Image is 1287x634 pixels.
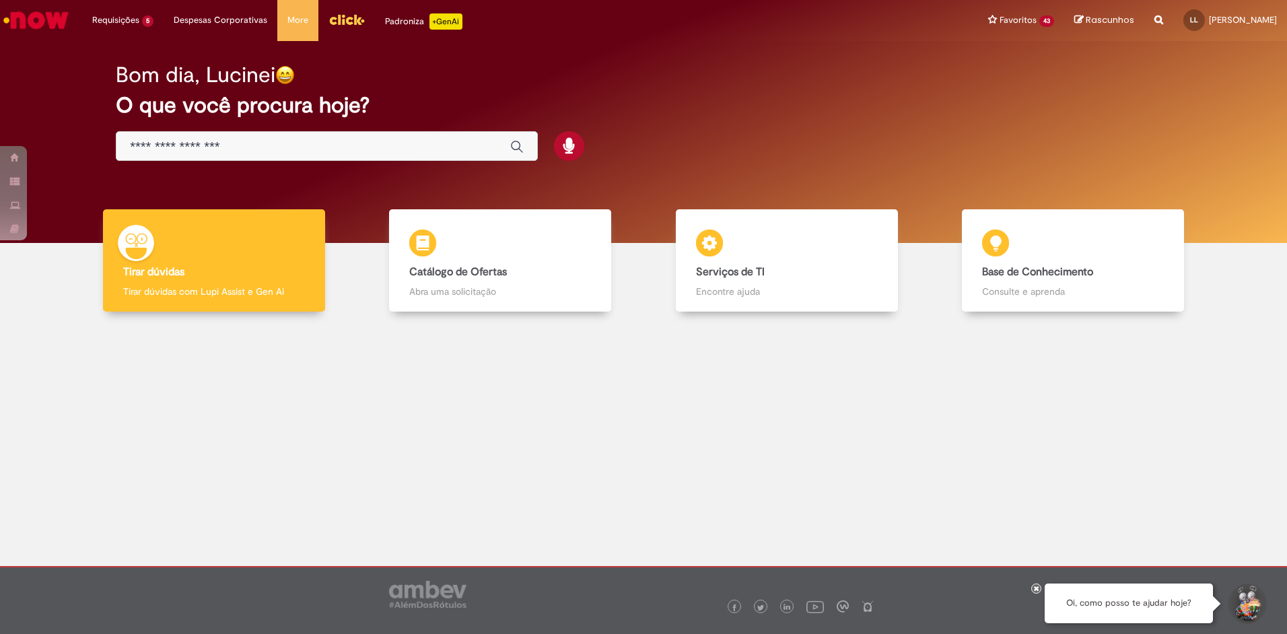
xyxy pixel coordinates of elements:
b: Catálogo de Ofertas [409,265,507,279]
span: Favoritos [1000,13,1037,27]
a: Base de Conhecimento Consulte e aprenda [930,209,1217,312]
img: ServiceNow [1,7,71,34]
b: Tirar dúvidas [123,265,184,279]
img: click_logo_yellow_360x200.png [328,9,365,30]
a: Rascunhos [1074,14,1134,27]
img: happy-face.png [275,65,295,85]
div: Padroniza [385,13,462,30]
span: More [287,13,308,27]
b: Base de Conhecimento [982,265,1093,279]
a: Catálogo de Ofertas Abra uma solicitação [357,209,644,312]
span: Rascunhos [1086,13,1134,26]
p: +GenAi [429,13,462,30]
p: Encontre ajuda [696,285,878,298]
span: Despesas Corporativas [174,13,267,27]
img: logo_footer_facebook.png [731,604,738,611]
span: [PERSON_NAME] [1209,14,1277,26]
p: Abra uma solicitação [409,285,591,298]
div: Oi, como posso te ajudar hoje? [1045,584,1213,623]
p: Consulte e aprenda [982,285,1164,298]
img: logo_footer_twitter.png [757,604,764,611]
img: logo_footer_linkedin.png [784,604,790,612]
img: logo_footer_youtube.png [806,598,824,615]
h2: O que você procura hoje? [116,94,1171,117]
span: LL [1190,15,1198,24]
span: 43 [1039,15,1054,27]
a: Serviços de TI Encontre ajuda [643,209,930,312]
a: Tirar dúvidas Tirar dúvidas com Lupi Assist e Gen Ai [71,209,357,312]
span: 5 [142,15,153,27]
p: Tirar dúvidas com Lupi Assist e Gen Ai [123,285,305,298]
button: Iniciar Conversa de Suporte [1226,584,1267,624]
img: logo_footer_workplace.png [837,600,849,612]
span: Requisições [92,13,139,27]
img: logo_footer_ambev_rotulo_gray.png [389,581,466,608]
h2: Bom dia, Lucinei [116,63,275,87]
img: logo_footer_naosei.png [862,600,874,612]
b: Serviços de TI [696,265,765,279]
